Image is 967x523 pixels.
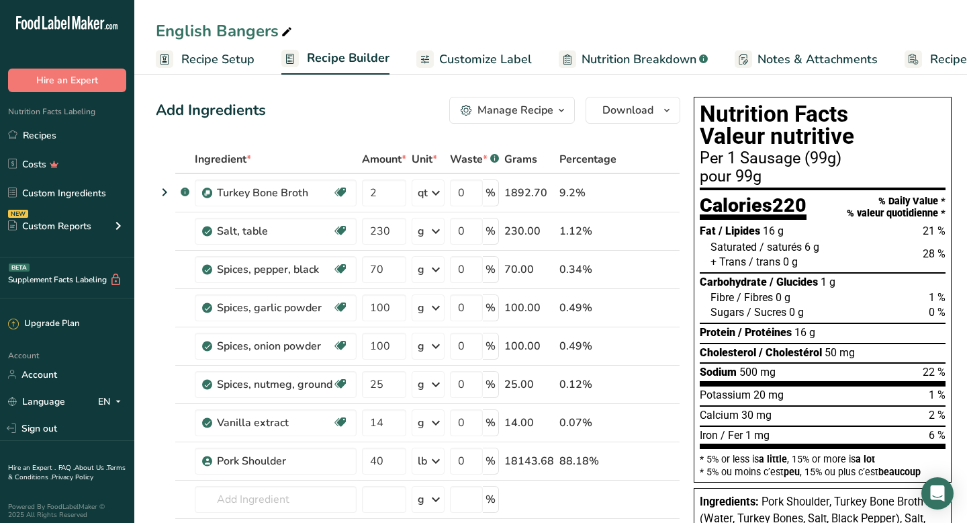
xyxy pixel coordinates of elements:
div: 18143.68 [504,453,554,469]
div: Turkey Bone Broth [217,185,332,201]
span: Iron [700,429,718,442]
span: Notes & Attachments [757,50,878,69]
span: / Sucres [747,306,786,319]
div: Add Ingredients [156,99,266,122]
span: 0 g [789,306,804,319]
span: 1 % [929,291,946,304]
a: Privacy Policy [52,473,93,482]
div: pour 99g [700,169,946,185]
div: Waste [450,151,499,167]
div: Spices, pepper, black [217,261,332,278]
a: Nutrition Breakdown [559,44,708,75]
button: Download [586,97,680,124]
div: 230.00 [504,223,554,239]
span: Ingredient [195,151,251,167]
span: / Cholestérol [759,346,822,359]
div: qt [418,185,428,201]
a: Customize Label [416,44,532,75]
span: / Fibres [737,291,773,304]
span: 1 mg [745,429,770,442]
span: 21 % [923,225,946,237]
button: Hire an Expert [8,69,126,92]
span: / Protéines [738,326,792,339]
span: 6 % [929,429,946,442]
span: Sodium [700,366,737,378]
div: Open Intercom Messenger [921,477,954,510]
div: g [418,261,424,278]
div: 70.00 [504,261,554,278]
span: Ingredients: [700,495,759,508]
a: Notes & Attachments [735,44,878,75]
span: 28 % [923,247,946,260]
span: Percentage [559,151,616,167]
span: 16 g [794,326,815,339]
div: g [418,415,424,431]
span: 500 mg [739,366,776,378]
span: Amount [362,151,406,167]
span: / saturés [759,241,802,253]
div: Vanilla extract [217,415,332,431]
span: 22 % [923,366,946,378]
span: 16 g [763,225,784,237]
span: Recipe Builder [307,49,389,67]
span: 1 % [929,389,946,401]
span: Download [602,102,653,118]
div: 25.00 [504,376,554,393]
span: Fat [700,225,716,237]
span: peu [784,467,800,477]
div: 0.49% [559,338,616,354]
span: Unit [412,151,437,167]
div: 0.07% [559,415,616,431]
span: Carbohydrate [700,276,767,288]
span: Calcium [700,409,739,421]
div: 1.12% [559,223,616,239]
div: 0.34% [559,261,616,278]
div: Spices, garlic powder [217,300,332,316]
span: a little [759,454,787,465]
span: 0 g [776,291,790,304]
div: g [418,376,424,393]
span: Fibre [710,291,734,304]
span: / Fer [721,429,743,442]
div: lb [418,453,427,469]
div: Per 1 Sausage (99g) [700,151,946,167]
span: 2 % [929,409,946,421]
div: NEW [8,210,28,218]
div: 100.00 [504,300,554,316]
section: * 5% or less is , 15% or more is [700,449,946,477]
a: Language [8,390,65,413]
div: % Daily Value * % valeur quotidienne * [847,196,946,219]
span: Protein [700,326,735,339]
span: / Glucides [770,276,818,288]
img: Sub Recipe [202,188,212,198]
a: Recipe Builder [281,43,389,75]
span: Grams [504,151,537,167]
span: / Lipides [719,225,760,237]
div: g [418,338,424,354]
div: EN [98,393,126,409]
div: Powered By FoodLabelMaker © 2025 All Rights Reserved [8,503,126,519]
span: Potassium [700,389,751,401]
h1: Nutrition Facts Valeur nutritive [700,103,946,148]
div: 1892.70 [504,185,554,201]
div: g [418,223,424,239]
span: 6 g [804,241,819,253]
span: 220 [772,194,807,216]
span: Nutrition Breakdown [582,50,696,69]
div: Calories [700,196,807,220]
div: 14.00 [504,415,554,431]
a: Terms & Conditions . [8,463,126,482]
span: beaucoup [878,467,921,477]
a: About Us . [75,463,107,473]
div: * 5% ou moins c’est , 15% ou plus c’est [700,467,946,477]
div: BETA [9,264,30,272]
span: + Trans [710,255,746,268]
button: Manage Recipe [449,97,575,124]
span: 0 g [783,255,798,268]
span: 50 mg [825,346,855,359]
div: English Bangers [156,19,295,43]
span: / trans [749,255,780,268]
a: Hire an Expert . [8,463,56,473]
div: Manage Recipe [477,102,553,118]
div: Upgrade Plan [8,317,79,331]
